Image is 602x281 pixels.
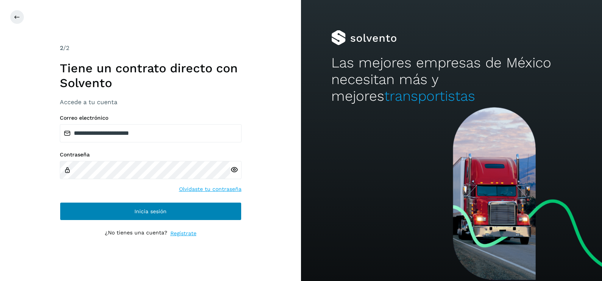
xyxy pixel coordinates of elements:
button: Inicia sesión [60,202,242,220]
span: transportistas [384,88,475,104]
span: Inicia sesión [134,209,167,214]
h1: Tiene un contrato directo con Solvento [60,61,242,90]
a: Olvidaste tu contraseña [179,185,242,193]
span: 2 [60,44,63,52]
div: /2 [60,44,242,53]
label: Contraseña [60,151,242,158]
a: Regístrate [170,229,197,237]
h3: Accede a tu cuenta [60,98,242,106]
p: ¿No tienes una cuenta? [105,229,167,237]
label: Correo electrónico [60,115,242,121]
h2: Las mejores empresas de México necesitan más y mejores [331,55,572,105]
